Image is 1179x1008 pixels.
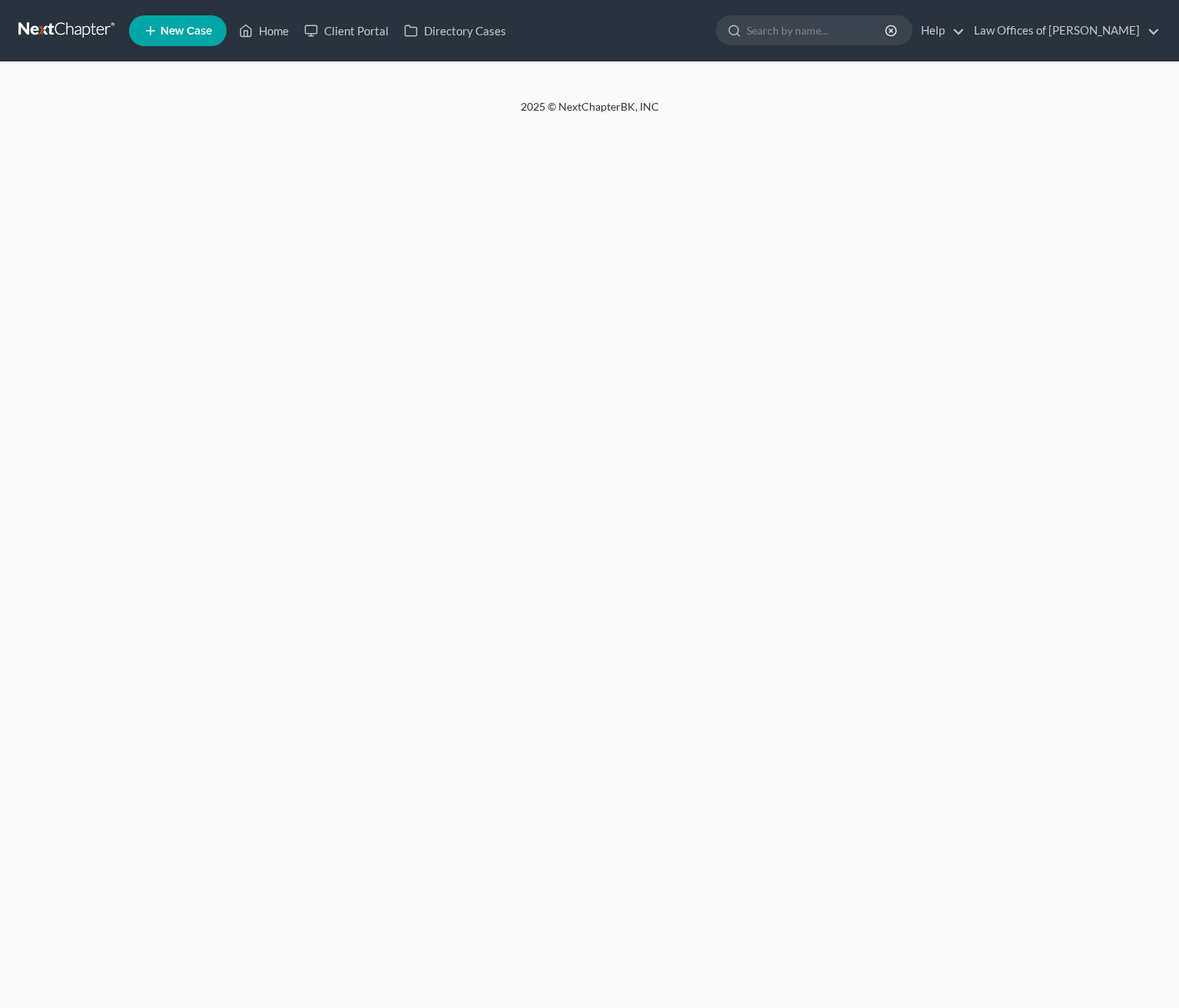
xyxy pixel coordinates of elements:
[161,25,212,37] span: New Case
[913,17,965,45] a: Help
[747,16,887,45] input: Search by name...
[296,17,396,45] a: Client Portal
[152,99,1028,127] div: 2025 © NextChapterBK, INC
[231,17,296,45] a: Home
[966,17,1160,45] a: Law Offices of [PERSON_NAME]
[396,17,514,45] a: Directory Cases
